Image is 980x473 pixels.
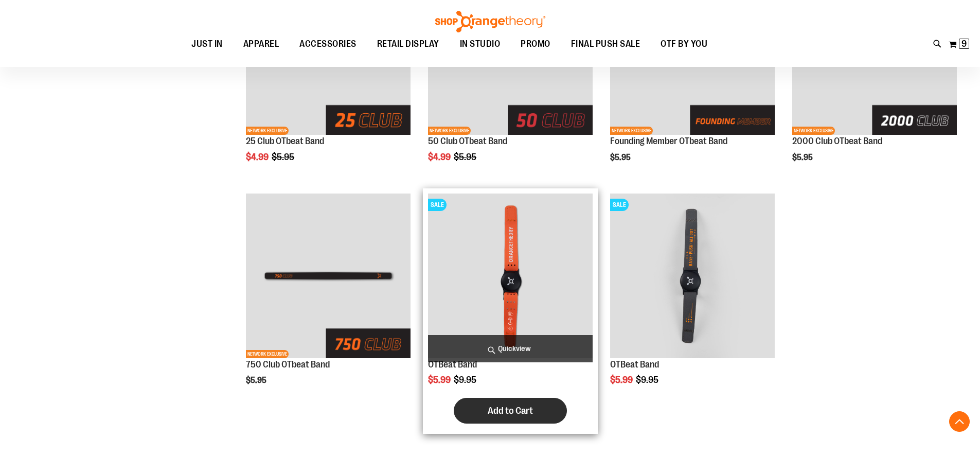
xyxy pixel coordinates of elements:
[610,194,775,360] a: OTBeat BandSALE
[636,375,660,385] span: $9.95
[428,199,447,211] span: SALE
[428,152,452,162] span: $4.99
[610,194,775,358] img: OTBeat Band
[454,152,478,162] span: $5.95
[521,32,550,56] span: PROMO
[610,127,653,135] span: NETWORK EXCLUSIVE
[949,411,970,432] button: Back To Top
[610,136,727,146] a: Founding Member OTbeat Band
[241,188,416,412] div: product
[299,32,357,56] span: ACCESSORIES
[488,405,533,416] span: Add to Cart
[181,32,233,56] a: JUST IN
[610,153,632,162] span: $5.95
[428,375,452,385] span: $5.99
[272,152,296,162] span: $5.95
[289,32,367,56] a: ACCESSORIES
[450,32,511,56] a: IN STUDIO
[510,32,561,56] a: PROMO
[246,350,289,358] span: NETWORK EXCLUSIVE
[367,32,450,56] a: RETAIL DISPLAY
[454,375,478,385] span: $9.95
[246,194,411,358] img: Main of 750 Club OTBeat Band
[610,359,659,370] a: OTBeat Band
[792,136,882,146] a: 2000 Club OTbeat Band
[610,199,629,211] span: SALE
[246,152,270,162] span: $4.99
[571,32,640,56] span: FINAL PUSH SALE
[246,136,324,146] a: 25 Club OTbeat Band
[423,188,598,434] div: product
[246,359,330,370] a: 750 Club OTbeat Band
[605,188,780,412] div: product
[661,32,707,56] span: OTF BY YOU
[246,194,411,360] a: Main of 750 Club OTBeat BandNETWORK EXCLUSIVE
[246,376,268,385] span: $5.95
[792,153,814,162] span: $5.95
[460,32,501,56] span: IN STUDIO
[428,194,593,360] a: OTBeat BandSALE
[243,32,279,56] span: APPAREL
[561,32,651,56] a: FINAL PUSH SALE
[454,398,567,424] button: Add to Cart
[610,375,634,385] span: $5.99
[428,136,507,146] a: 50 Club OTbeat Band
[434,11,547,32] img: Shop Orangetheory
[961,39,967,49] span: 9
[428,194,593,358] img: OTBeat Band
[428,359,477,370] a: OTBeat Band
[191,32,223,56] span: JUST IN
[428,335,593,362] a: Quickview
[792,127,835,135] span: NETWORK EXCLUSIVE
[650,32,718,56] a: OTF BY YOU
[428,127,471,135] span: NETWORK EXCLUSIVE
[377,32,439,56] span: RETAIL DISPLAY
[246,127,289,135] span: NETWORK EXCLUSIVE
[233,32,290,56] a: APPAREL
